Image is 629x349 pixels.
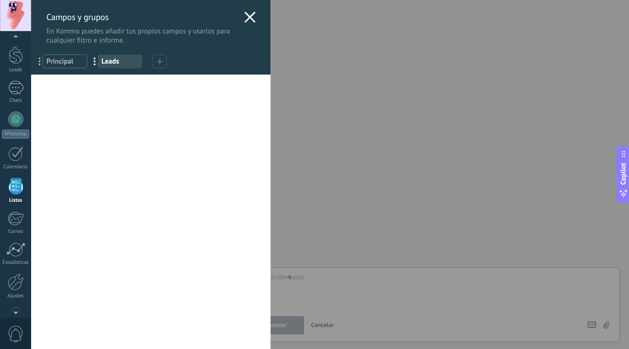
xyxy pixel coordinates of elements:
span: ... [88,53,108,69]
span: ... [33,53,53,69]
span: Leads [101,57,138,66]
p: En Kommo puedes añadir tus propios campos y usarlos para cualquier filtro e informe. [46,27,239,45]
h3: Campos y grupos [46,11,239,22]
span: Copilot [618,163,628,185]
span: Principal [46,57,83,66]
